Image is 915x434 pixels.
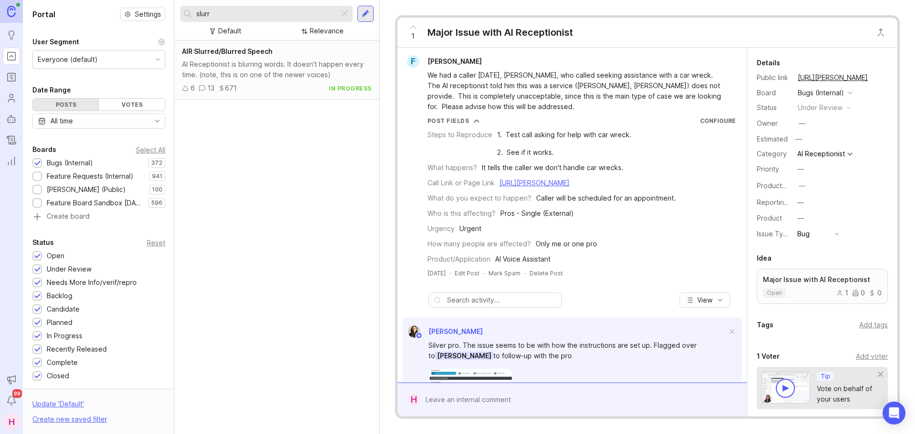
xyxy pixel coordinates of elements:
[497,130,631,140] div: 1. Test call asking for help with car wreck.
[225,83,237,93] div: 671
[680,293,730,308] button: View
[3,371,20,388] button: Announcements
[47,264,91,274] div: Under Review
[47,357,78,368] div: Complete
[47,304,80,314] div: Candidate
[408,325,420,338] img: Ysabelle Eugenio
[795,71,871,84] a: [URL][PERSON_NAME]
[427,162,477,173] div: What happens?
[536,239,597,249] div: Only me or one pro
[428,340,727,361] div: Silver pro. The issue seems to be with how the instructions are set up. Flagged over to to follow...
[497,147,631,158] div: 2. See if it works.
[3,413,20,430] button: H
[447,295,557,305] input: Search activity...
[757,319,773,331] div: Tags
[415,332,422,339] img: member badge
[401,55,489,68] a: F[PERSON_NAME]
[427,269,446,277] a: [DATE]
[797,197,804,208] div: —
[51,116,73,126] div: All time
[793,133,805,145] div: —
[757,198,808,206] label: Reporting Team
[871,23,890,42] button: Close button
[455,269,479,277] div: Edit Post
[459,223,481,234] div: Urgent
[495,254,550,264] div: AI Voice Assistant
[47,331,82,341] div: In Progress
[427,117,469,125] div: Post Fields
[757,165,779,173] label: Priority
[796,180,808,192] button: ProductboardID
[3,392,20,409] button: Notifications
[120,8,165,21] button: Settings
[856,351,888,362] div: Add voter
[174,40,379,100] a: AIR Slurred/Blurred SpeechAI Receptionist is blurring words. It doesn't happen every time. (note,...
[47,158,93,168] div: Bugs (Internal)
[402,325,483,338] a: Ysabelle Eugenio[PERSON_NAME]
[697,295,712,305] span: View
[407,55,419,68] div: F
[427,193,531,203] div: What do you expect to happen?
[799,118,805,129] div: —
[859,320,888,330] div: Add tags
[529,269,563,277] div: Delete Post
[47,291,72,301] div: Backlog
[763,275,882,284] p: Major Issue with AI Receptionist
[32,213,165,222] a: Create board
[757,102,790,113] div: Status
[32,414,107,424] div: Create new saved filter
[32,9,55,20] h1: Portal
[482,162,623,173] div: It tells the caller we don't handle car wrecks.
[762,372,810,404] img: video-thumbnail-vote-d41b83416815613422e2ca741bf692cc.jpg
[329,84,372,92] div: in progress
[7,6,16,17] img: Canny Home
[152,186,163,193] p: 100
[310,26,344,36] div: Relevance
[47,317,72,328] div: Planned
[47,184,126,195] div: [PERSON_NAME] (Public)
[47,344,107,354] div: Recently Released
[798,102,843,113] div: under review
[32,144,56,155] div: Boards
[427,130,492,140] div: Steps to Reproduce
[32,36,79,48] div: User Segment
[32,84,71,96] div: Date Range
[869,290,882,296] div: 0
[428,369,512,416] img: https://canny-assets.io/images/bc9715139422a1cf5a64f114f3e73880.png
[3,152,20,170] a: Reporting
[524,269,526,277] div: ·
[427,208,496,219] div: Who is this affecting?
[47,251,64,261] div: Open
[499,179,569,187] a: [URL][PERSON_NAME]
[757,118,790,129] div: Owner
[757,269,888,304] a: Major Issue with AI Receptionistopen100
[99,99,165,111] div: Votes
[700,117,736,124] a: Configure
[427,117,480,125] button: Post Fields
[798,88,844,98] div: Bugs (Internal)
[757,252,772,264] div: Idea
[435,352,493,360] span: [PERSON_NAME]
[135,10,161,19] span: Settings
[218,26,241,36] div: Default
[757,182,807,190] label: ProductboardID
[836,290,848,296] div: 1
[3,27,20,44] a: Ideas
[797,151,845,157] div: AI Receptionist
[147,240,165,245] div: Reset
[196,9,335,19] input: Search...
[47,171,133,182] div: Feature Requests (Internal)
[191,83,195,93] div: 6
[536,193,676,203] div: Caller will be scheduled for an appointment.
[797,229,810,239] div: Bug
[817,384,878,404] div: Vote on behalf of your users
[38,54,98,65] div: Everyone (default)
[821,373,830,380] p: Tip
[799,181,805,191] div: —
[427,57,482,65] span: [PERSON_NAME]
[3,131,20,149] a: Changelog
[427,254,490,264] div: Product/Application
[408,394,420,406] div: H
